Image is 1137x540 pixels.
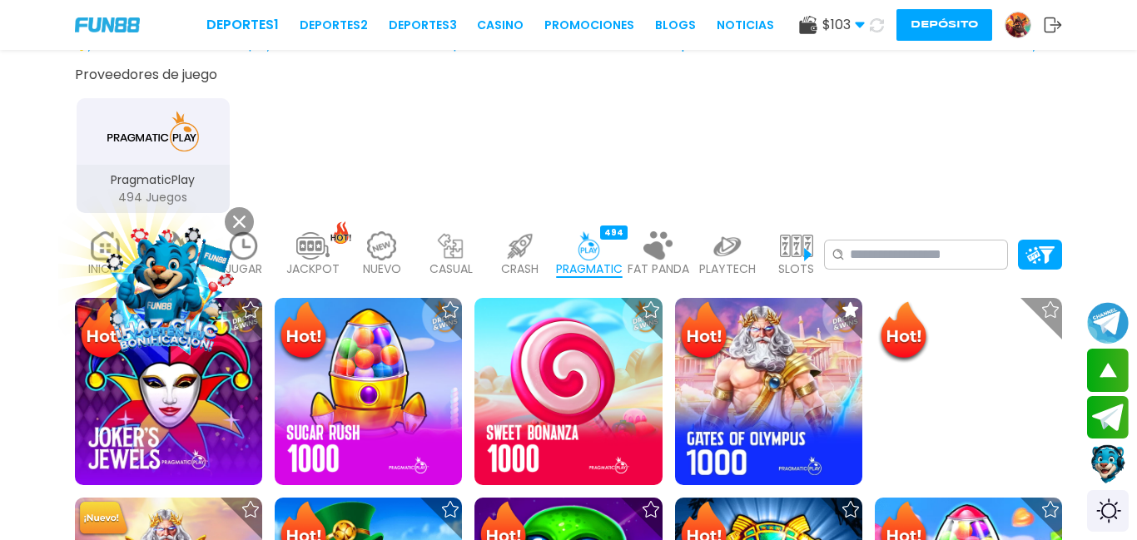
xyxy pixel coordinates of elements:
[389,17,457,34] a: Deportes3
[699,260,756,278] p: PLAYTECH
[1087,396,1129,439] button: Join telegram
[780,231,813,260] img: slots_light.webp
[77,171,230,189] p: PragmaticPlay
[1025,246,1055,264] img: Platform Filter
[778,260,814,278] p: SLOTS
[628,260,689,278] p: FAT PANDA
[655,17,696,34] a: BLOGS
[896,9,992,41] button: Depósito
[544,17,634,34] a: Promociones
[75,298,262,485] img: Joker's Jewels
[286,260,340,278] p: JACKPOT
[77,189,230,206] p: 494 Juegos
[365,231,399,260] img: new_light.webp
[429,260,473,278] p: CASUAL
[573,231,606,260] img: pragmatic_active.webp
[101,108,206,155] img: PragmaticPlay
[86,210,248,372] img: Image Link
[1005,12,1030,37] img: Avatar
[474,298,662,485] img: Sweet Bonanza 1000
[75,17,140,32] img: Company Logo
[296,231,330,260] img: jackpot_light.webp
[477,17,524,34] a: CASINO
[77,300,131,364] img: Hot
[1087,301,1129,344] button: Join telegram channel
[675,298,862,485] img: Gates of Olympus 1000
[275,298,462,485] img: Sugar Rush 1000
[300,17,368,34] a: Deportes2
[717,17,774,34] a: NOTICIAS
[206,15,279,35] a: Deportes1
[711,231,744,260] img: playtech_light.webp
[330,221,351,244] img: hot
[363,260,401,278] p: NUEVO
[1087,490,1129,532] div: Switch theme
[556,260,623,278] p: PRAGMATIC
[504,231,537,260] img: crash_light.webp
[600,225,628,240] div: 494
[642,231,675,260] img: fat_panda_light.webp
[822,15,865,35] span: $ 103
[677,300,731,364] img: Hot
[1087,349,1129,392] button: scroll up
[276,300,330,364] img: Hot
[75,66,217,83] button: Proveedores de juego
[1087,443,1129,486] button: Contact customer service
[77,499,131,538] img: New
[501,260,539,278] p: CRASH
[434,231,468,260] img: casual_light.webp
[70,97,236,215] button: PragmaticPlay
[876,300,931,364] img: Hot
[1005,12,1044,38] a: Avatar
